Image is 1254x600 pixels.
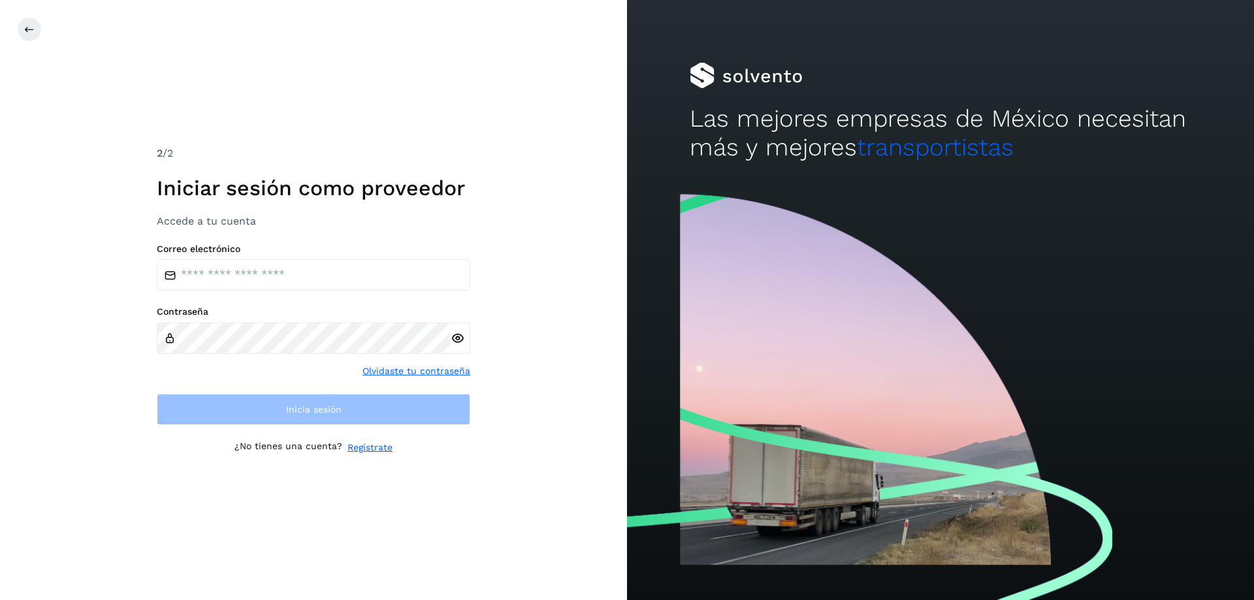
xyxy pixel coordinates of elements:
[157,394,470,425] button: Inicia sesión
[234,441,342,454] p: ¿No tienes una cuenta?
[157,176,470,200] h1: Iniciar sesión como proveedor
[690,104,1191,163] h2: Las mejores empresas de México necesitan más y mejores
[157,147,163,159] span: 2
[157,215,470,227] h3: Accede a tu cuenta
[157,146,470,161] div: /2
[857,133,1014,161] span: transportistas
[286,405,342,414] span: Inicia sesión
[157,306,470,317] label: Contraseña
[362,364,470,378] a: Olvidaste tu contraseña
[157,244,470,255] label: Correo electrónico
[347,441,393,454] a: Regístrate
